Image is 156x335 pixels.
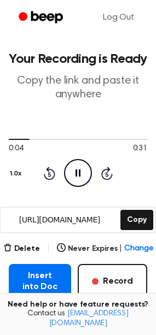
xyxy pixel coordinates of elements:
h1: Your Recording is Ready [9,52,147,66]
span: Change [124,243,153,255]
a: [EMAIL_ADDRESS][DOMAIN_NAME] [49,310,129,327]
button: Insert into Doc [9,264,71,299]
span: | [47,242,50,255]
button: Record [78,264,147,299]
button: Never Expires|Change [57,243,153,255]
a: Beep [11,7,73,28]
span: | [119,243,122,255]
button: 1.0x [9,164,25,183]
span: Contact us [7,309,149,328]
span: 0:04 [9,143,23,155]
span: 0:31 [133,143,147,155]
a: Log Out [92,4,145,31]
button: Delete [3,243,40,255]
button: Copy [120,210,153,230]
p: Copy the link and paste it anywhere [9,74,147,102]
